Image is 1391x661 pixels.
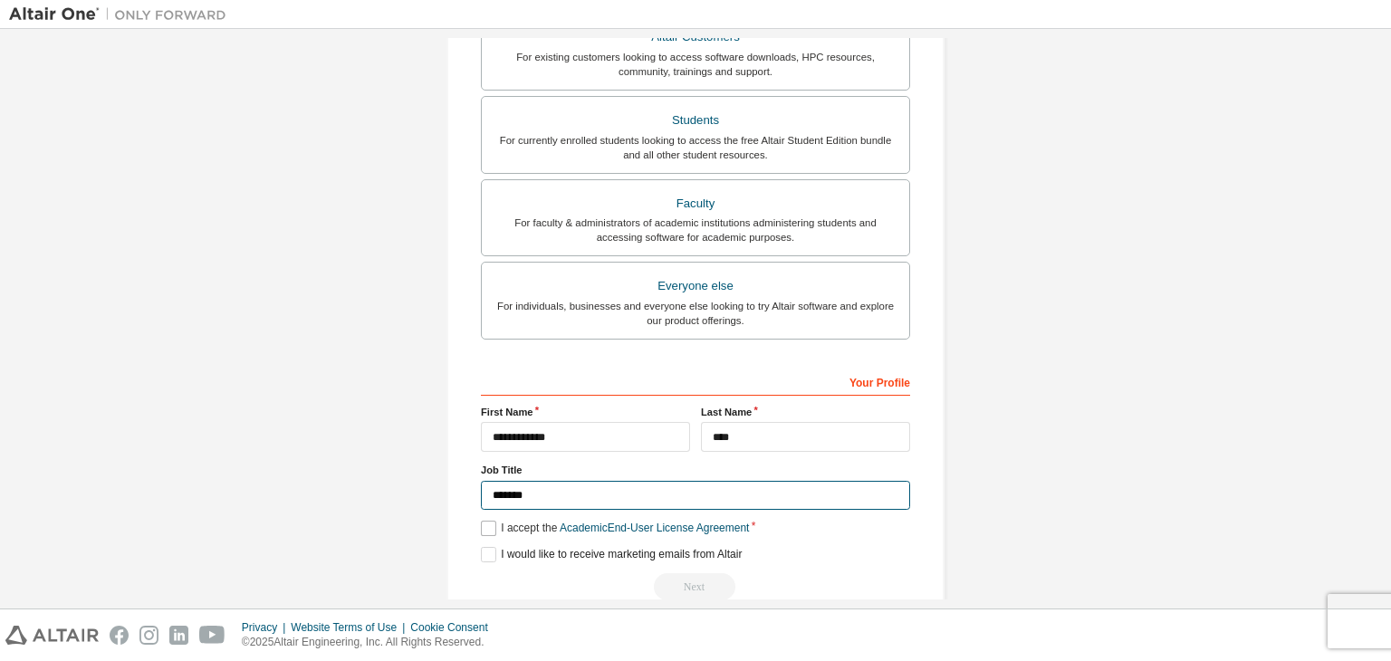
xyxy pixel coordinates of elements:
[242,620,291,635] div: Privacy
[493,133,898,162] div: For currently enrolled students looking to access the free Altair Student Edition bundle and all ...
[493,216,898,244] div: For faculty & administrators of academic institutions administering students and accessing softwa...
[493,50,898,79] div: For existing customers looking to access software downloads, HPC resources, community, trainings ...
[5,626,99,645] img: altair_logo.svg
[139,626,158,645] img: instagram.svg
[410,620,498,635] div: Cookie Consent
[481,547,742,562] label: I would like to receive marketing emails from Altair
[493,191,898,216] div: Faculty
[169,626,188,645] img: linkedin.svg
[493,273,898,299] div: Everyone else
[493,299,898,328] div: For individuals, businesses and everyone else looking to try Altair software and explore our prod...
[199,626,225,645] img: youtube.svg
[481,367,910,396] div: Your Profile
[291,620,410,635] div: Website Terms of Use
[481,463,910,477] label: Job Title
[110,626,129,645] img: facebook.svg
[481,405,690,419] label: First Name
[701,405,910,419] label: Last Name
[242,635,499,650] p: © 2025 Altair Engineering, Inc. All Rights Reserved.
[493,108,898,133] div: Students
[481,521,749,536] label: I accept the
[481,573,910,600] div: Read and acccept EULA to continue
[9,5,235,24] img: Altair One
[560,522,749,534] a: Academic End-User License Agreement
